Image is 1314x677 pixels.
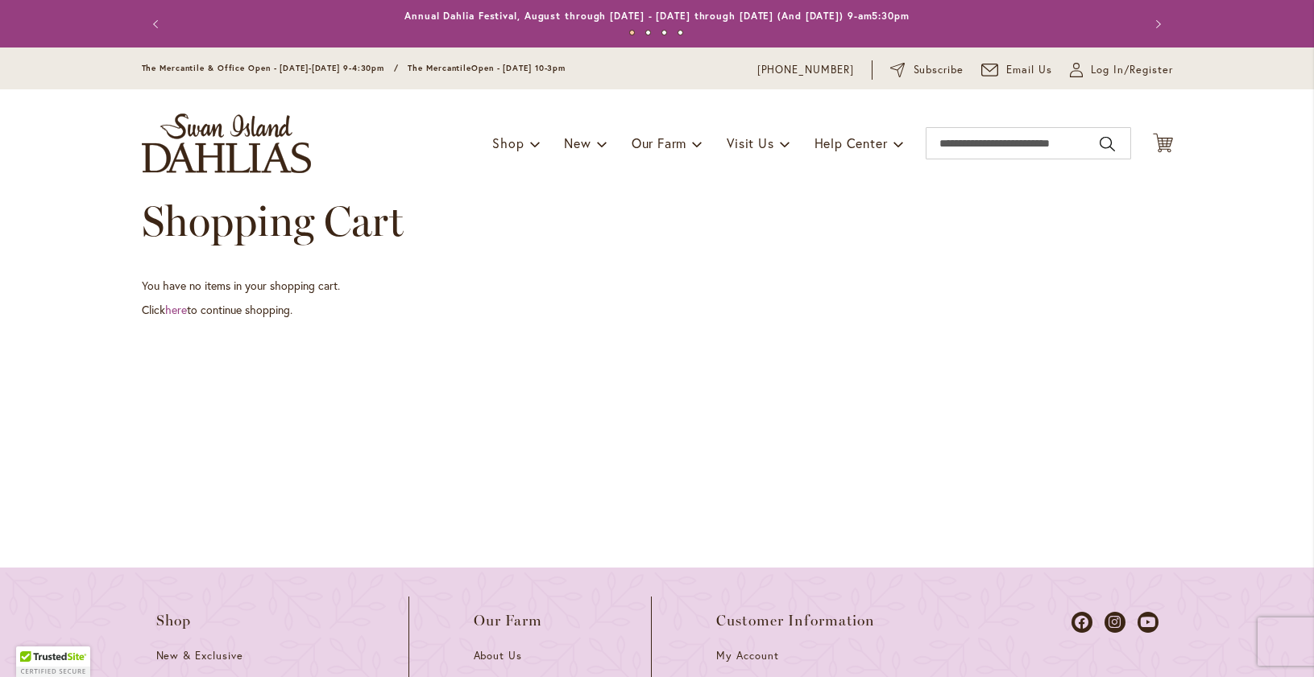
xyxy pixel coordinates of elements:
[492,134,524,151] span: Shop
[678,30,683,35] button: 4 of 4
[165,302,187,317] a: here
[1141,8,1173,40] button: Next
[815,134,888,151] span: Help Center
[1070,62,1173,78] a: Log In/Register
[757,62,855,78] a: [PHONE_NUMBER]
[716,613,876,629] span: Customer Information
[1072,612,1092,633] a: Dahlias on Facebook
[16,646,90,677] div: TrustedSite Certified
[661,30,667,35] button: 3 of 4
[716,649,779,663] span: My Account
[1091,62,1173,78] span: Log In/Register
[564,134,591,151] span: New
[471,63,566,73] span: Open - [DATE] 10-3pm
[1006,62,1052,78] span: Email Us
[142,114,311,173] a: store logo
[727,134,773,151] span: Visit Us
[645,30,651,35] button: 2 of 4
[142,63,472,73] span: The Mercantile & Office Open - [DATE]-[DATE] 9-4:30pm / The Mercantile
[890,62,964,78] a: Subscribe
[156,649,244,663] span: New & Exclusive
[142,302,1173,318] p: Click to continue shopping.
[474,613,543,629] span: Our Farm
[156,613,192,629] span: Shop
[1138,612,1159,633] a: Dahlias on Youtube
[981,62,1052,78] a: Email Us
[1105,612,1125,633] a: Dahlias on Instagram
[142,8,174,40] button: Previous
[632,134,686,151] span: Our Farm
[914,62,964,78] span: Subscribe
[142,278,1173,294] p: You have no items in your shopping cart.
[142,196,404,246] span: Shopping Cart
[474,649,523,663] span: About Us
[404,10,910,22] a: Annual Dahlia Festival, August through [DATE] - [DATE] through [DATE] (And [DATE]) 9-am5:30pm
[629,30,635,35] button: 1 of 4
